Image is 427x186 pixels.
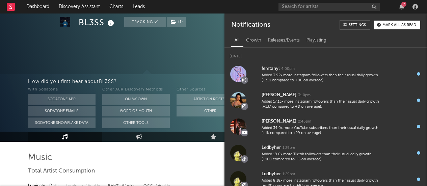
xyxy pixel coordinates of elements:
[262,73,380,83] div: Added 3.92x more Instagram followers than their usual daily growth (+351 compared to +90 on avera...
[243,35,265,46] div: Growth
[401,2,406,7] div: 7
[262,152,380,162] div: Added 19.0x more Tiktok followers than their usual daily growth (+100 compared to +5 on average).
[262,65,279,73] div: femtanyl
[224,140,427,166] a: Ledbyher1:29pmAdded 19.0x more Tiktok followers than their usual daily growth (+100 compared to +...
[102,86,170,94] div: Other A&R Discovery Methods
[102,117,170,128] button: Other Tools
[166,17,186,27] span: ( 1 )
[281,67,295,72] div: 4:00pm
[28,167,95,175] span: Total Artist Consumption
[79,17,116,28] div: BL3SS
[262,144,281,152] div: Ledbyher
[177,94,244,105] button: Artist on Roster
[262,170,281,178] div: Ledbyher
[177,86,244,94] div: Other Sources
[262,117,296,126] div: [PERSON_NAME]
[28,86,96,94] div: With Sodatone
[265,35,303,46] div: Releases/Events
[298,93,311,98] div: 3:10pm
[177,106,244,116] button: Other
[167,17,186,27] button: (1)
[349,23,366,27] div: Settings
[102,94,170,105] button: On My Own
[28,94,96,105] button: Sodatone App
[382,23,416,27] div: Mark all as read
[124,17,166,27] button: Tracking
[224,87,427,113] a: [PERSON_NAME]3:10pmAdded 17.13x more Instagram followers than their usual daily growth (+137 comp...
[283,172,295,177] div: 1:29pm
[231,35,243,46] div: All
[262,126,380,136] div: Added 34.0x more YouTube subscribers than their usual daily growth (+1k compared to +29 on average).
[224,113,427,140] a: [PERSON_NAME]2:46pmAdded 34.0x more YouTube subscribers than their usual daily growth (+1k compar...
[28,117,96,128] button: Sodatone Snowflake Data
[262,91,296,99] div: [PERSON_NAME]
[224,48,427,61] div: [DATE]
[399,4,404,9] button: 7
[224,61,427,87] a: femtanyl4:00pmAdded 3.92x more Instagram followers than their usual daily growth (+351 compared t...
[231,20,270,30] div: Notifications
[102,106,170,116] button: Word Of Mouth
[278,3,380,11] input: Search for artists
[28,106,96,116] button: Sodatone Emails
[283,145,295,151] div: 1:29pm
[374,21,420,29] button: Mark all as read
[298,119,311,124] div: 2:46pm
[262,99,380,110] div: Added 17.13x more Instagram followers than their usual daily growth (+137 compared to +8 on avera...
[340,20,370,30] a: Settings
[303,35,330,46] div: Playlisting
